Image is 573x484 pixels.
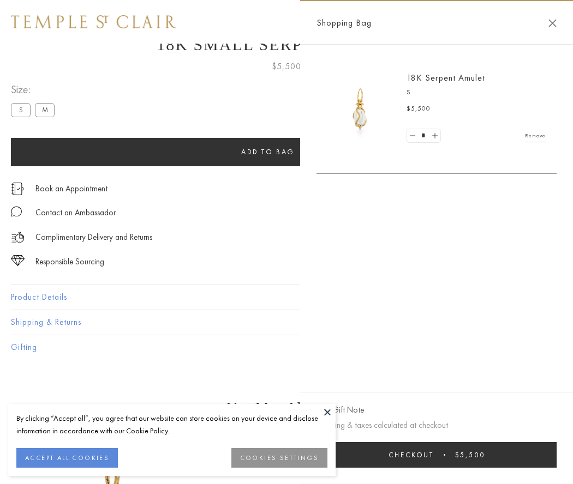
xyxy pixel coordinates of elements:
a: 18K Serpent Amulet [407,72,485,83]
button: Gifting [11,335,562,360]
img: Temple St. Clair [11,15,176,28]
div: Contact an Ambassador [35,206,116,220]
div: By clicking “Accept all”, you agree that our website can store cookies on your device and disclos... [16,412,327,437]
img: icon_appointment.svg [11,183,24,195]
div: Responsible Sourcing [35,255,104,269]
label: S [11,103,31,117]
span: $5,500 [407,104,431,114]
span: Shopping Bag [317,16,372,30]
button: Close Shopping Bag [548,19,557,27]
button: COOKIES SETTINGS [231,448,327,468]
label: M [35,103,55,117]
h3: You May Also Like [27,399,546,416]
button: Add to bag [11,138,525,166]
span: Size: [11,81,59,99]
img: MessageIcon-01_2.svg [11,206,22,217]
button: Add Gift Note [317,403,364,417]
a: Book an Appointment [35,183,108,195]
span: $5,500 [272,59,301,74]
a: Set quantity to 2 [429,129,440,143]
h1: 18K Small Serpent Amulet [11,35,562,54]
p: Complimentary Delivery and Returns [35,231,152,244]
button: ACCEPT ALL COOKIES [16,448,118,468]
img: icon_delivery.svg [11,231,25,244]
button: Product Details [11,285,562,310]
p: S [407,87,546,98]
p: Shipping & taxes calculated at checkout [317,419,557,432]
button: Checkout $5,500 [317,442,557,468]
img: icon_sourcing.svg [11,255,25,266]
a: Set quantity to 0 [407,129,418,143]
span: $5,500 [455,450,485,459]
button: Shipping & Returns [11,310,562,335]
span: Checkout [389,450,434,459]
img: P51836-E11SERPPV [327,76,393,142]
a: Remove [525,130,546,142]
span: Add to bag [241,147,295,156]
